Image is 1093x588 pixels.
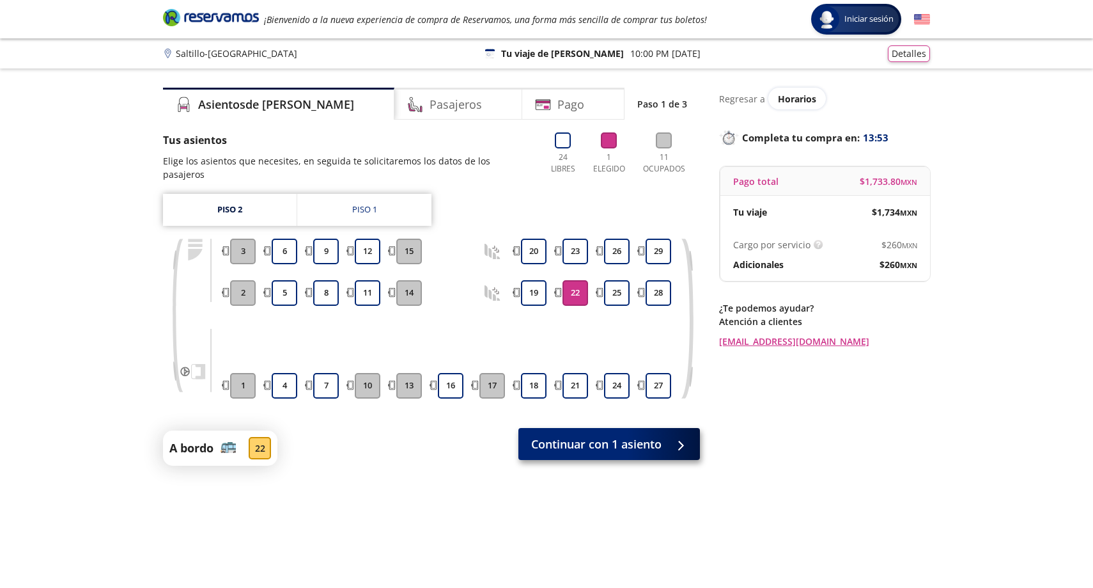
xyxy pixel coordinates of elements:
small: MXN [900,208,917,218]
p: Tu viaje [733,205,767,219]
button: 28 [646,280,671,306]
a: Brand Logo [163,8,259,31]
button: 13 [396,373,422,399]
p: Pago total [733,175,779,188]
small: MXN [902,241,917,250]
button: 18 [521,373,546,399]
button: 10 [355,373,380,399]
button: 22 [562,280,588,306]
span: Iniciar sesión [839,13,899,26]
span: $ 260 [881,238,917,251]
em: ¡Bienvenido a la nueva experiencia de compra de Reservamos, una forma más sencilla de comprar tus... [264,13,707,26]
p: Atención a clientes [719,315,930,328]
button: 29 [646,239,671,264]
p: Regresar a [719,92,765,106]
div: Regresar a ver horarios [719,88,930,109]
p: 11 Ocupados [637,152,690,175]
button: English [914,12,930,28]
button: 27 [646,373,671,399]
p: Adicionales [733,258,784,271]
span: $ 1,733.80 [860,175,917,188]
button: 25 [604,280,630,306]
span: Horarios [778,93,816,105]
p: Saltillo - [GEOGRAPHIC_DATA] [176,47,297,60]
div: Piso 1 [352,203,377,216]
span: 13:53 [863,131,888,145]
p: Elige los asientos que necesites, en seguida te solicitaremos los datos de los pasajeros [163,154,532,181]
button: 12 [355,239,380,264]
span: $ 260 [880,258,917,271]
h4: Pasajeros [430,96,482,113]
p: Tu viaje de [PERSON_NAME] [501,47,624,60]
p: Paso 1 de 3 [637,97,687,111]
p: 24 Libres [545,152,580,175]
div: 22 [249,437,271,459]
small: MXN [901,177,917,187]
button: 11 [355,280,380,306]
a: Piso 1 [297,194,431,226]
button: 21 [562,373,588,399]
button: 2 [230,280,256,306]
p: ¿Te podemos ayudar? [719,301,930,315]
button: 7 [313,373,339,399]
button: 9 [313,239,339,264]
button: Continuar con 1 asiento [518,428,700,460]
p: Completa tu compra en : [719,129,930,147]
a: [EMAIL_ADDRESS][DOMAIN_NAME] [719,335,930,348]
button: 14 [396,280,422,306]
p: Tus asientos [163,132,532,148]
button: 5 [272,280,297,306]
span: Continuar con 1 asiento [531,436,662,453]
button: 19 [521,280,546,306]
h4: Pago [557,96,584,113]
button: 16 [438,373,463,399]
button: 8 [313,280,339,306]
p: 1 Elegido [590,152,628,175]
button: 15 [396,239,422,264]
button: 3 [230,239,256,264]
button: 17 [479,373,505,399]
button: 23 [562,239,588,264]
i: Brand Logo [163,8,259,27]
p: A bordo [169,440,213,457]
button: 26 [604,239,630,264]
h4: Asientos de [PERSON_NAME] [198,96,354,113]
p: Cargo por servicio [733,238,810,251]
button: 20 [521,239,546,264]
a: Piso 2 [163,194,297,226]
button: 4 [272,373,297,399]
span: $ 1,734 [872,205,917,219]
button: 6 [272,239,297,264]
button: 1 [230,373,256,399]
p: 10:00 PM [DATE] [630,47,701,60]
button: 24 [604,373,630,399]
button: Detalles [888,45,930,62]
small: MXN [900,260,917,270]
